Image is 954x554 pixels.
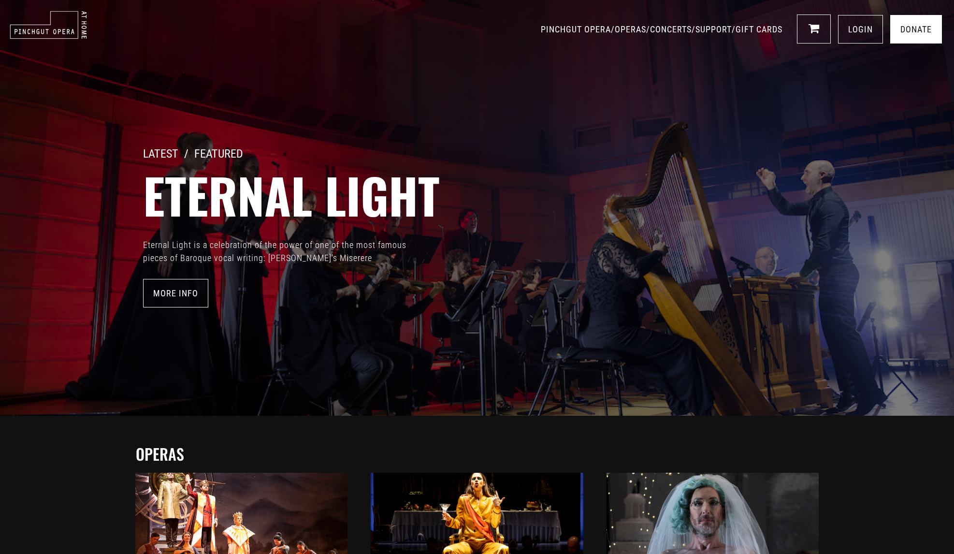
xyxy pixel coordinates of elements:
[143,238,433,264] p: Eternal Light is a celebration of the power of one of the most famous pieces of Baroque vocal wri...
[650,24,692,34] a: CONCERTS
[10,11,87,39] img: pinchgut_at_home_negative_logo.svg
[143,279,208,307] a: More Info
[143,147,954,161] h4: LATEST / FEATURED
[615,24,646,34] a: OPERAS
[136,445,823,463] h2: operas
[838,15,883,44] a: LOGIN
[143,166,954,224] h2: Eternal Light
[890,15,942,44] a: Donate
[541,24,611,34] a: PINCHGUT OPERA
[695,24,732,34] a: SUPPORT
[736,24,782,34] a: GIFT CARDS
[541,24,785,34] span: / / / /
